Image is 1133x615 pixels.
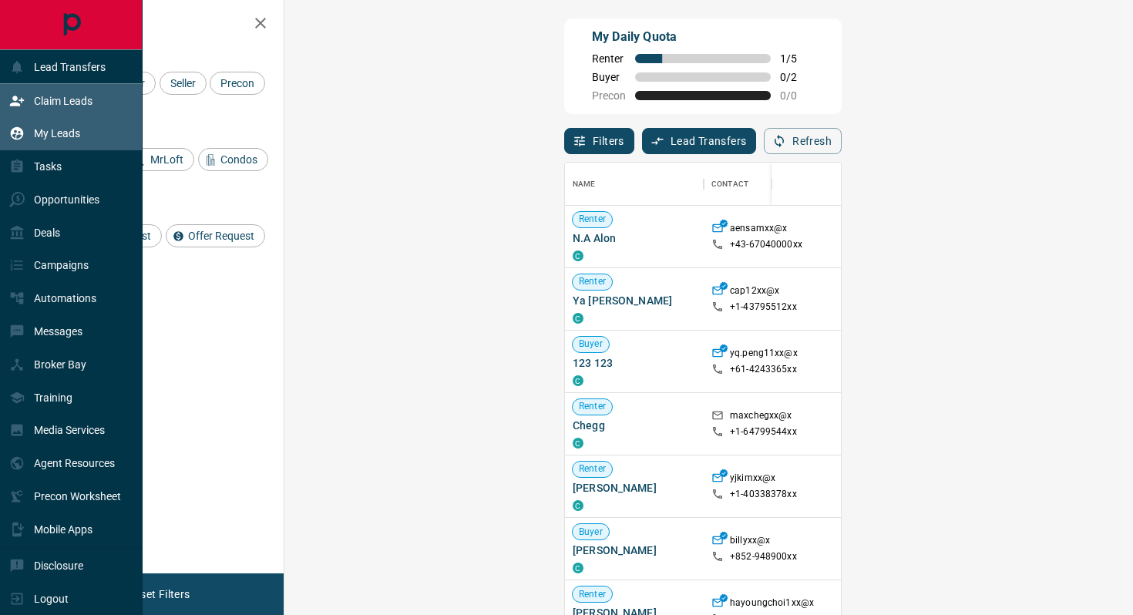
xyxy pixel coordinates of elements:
[730,363,797,376] p: +61- 4243365xx
[49,15,268,34] h2: Filters
[215,77,260,89] span: Precon
[573,230,696,246] span: N.A Alon
[704,163,827,206] div: Contact
[730,488,797,501] p: +1- 40338378xx
[573,462,612,476] span: Renter
[730,472,775,488] p: yjkimxx@x
[592,89,626,102] span: Precon
[730,425,797,439] p: +1- 64799544xx
[573,480,696,496] span: [PERSON_NAME]
[780,89,814,102] span: 0 / 0
[592,28,814,46] p: My Daily Quota
[730,222,787,238] p: aensamxx@x
[573,438,583,449] div: condos.ca
[730,597,814,613] p: hayoungchoi1xx@x
[780,52,814,65] span: 1 / 5
[780,71,814,83] span: 0 / 2
[642,128,757,154] button: Lead Transfers
[730,347,798,363] p: yq.peng11xx@x
[573,563,583,573] div: condos.ca
[215,153,263,166] span: Condos
[573,275,612,288] span: Renter
[565,163,704,206] div: Name
[573,418,696,433] span: Chegg
[165,77,201,89] span: Seller
[183,230,260,242] span: Offer Request
[764,128,842,154] button: Refresh
[573,400,612,413] span: Renter
[128,148,194,171] div: MrLoft
[730,550,797,563] p: +852- 948900xx
[198,148,268,171] div: Condos
[573,526,609,539] span: Buyer
[573,500,583,511] div: condos.ca
[573,543,696,558] span: [PERSON_NAME]
[730,301,797,314] p: +1- 43795512xx
[573,375,583,386] div: condos.ca
[145,153,189,166] span: MrLoft
[730,534,770,550] p: billyxx@x
[573,163,596,206] div: Name
[573,588,612,601] span: Renter
[573,355,696,371] span: 123 123
[564,128,634,154] button: Filters
[592,71,626,83] span: Buyer
[573,250,583,261] div: condos.ca
[730,409,792,425] p: maxchegxx@x
[117,581,200,607] button: Reset Filters
[573,213,612,226] span: Renter
[210,72,265,95] div: Precon
[573,293,696,308] span: Ya [PERSON_NAME]
[573,338,609,351] span: Buyer
[160,72,207,95] div: Seller
[711,163,748,206] div: Contact
[730,238,802,251] p: +43- 67040000xx
[730,284,779,301] p: cap12xx@x
[573,313,583,324] div: condos.ca
[166,224,265,247] div: Offer Request
[592,52,626,65] span: Renter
